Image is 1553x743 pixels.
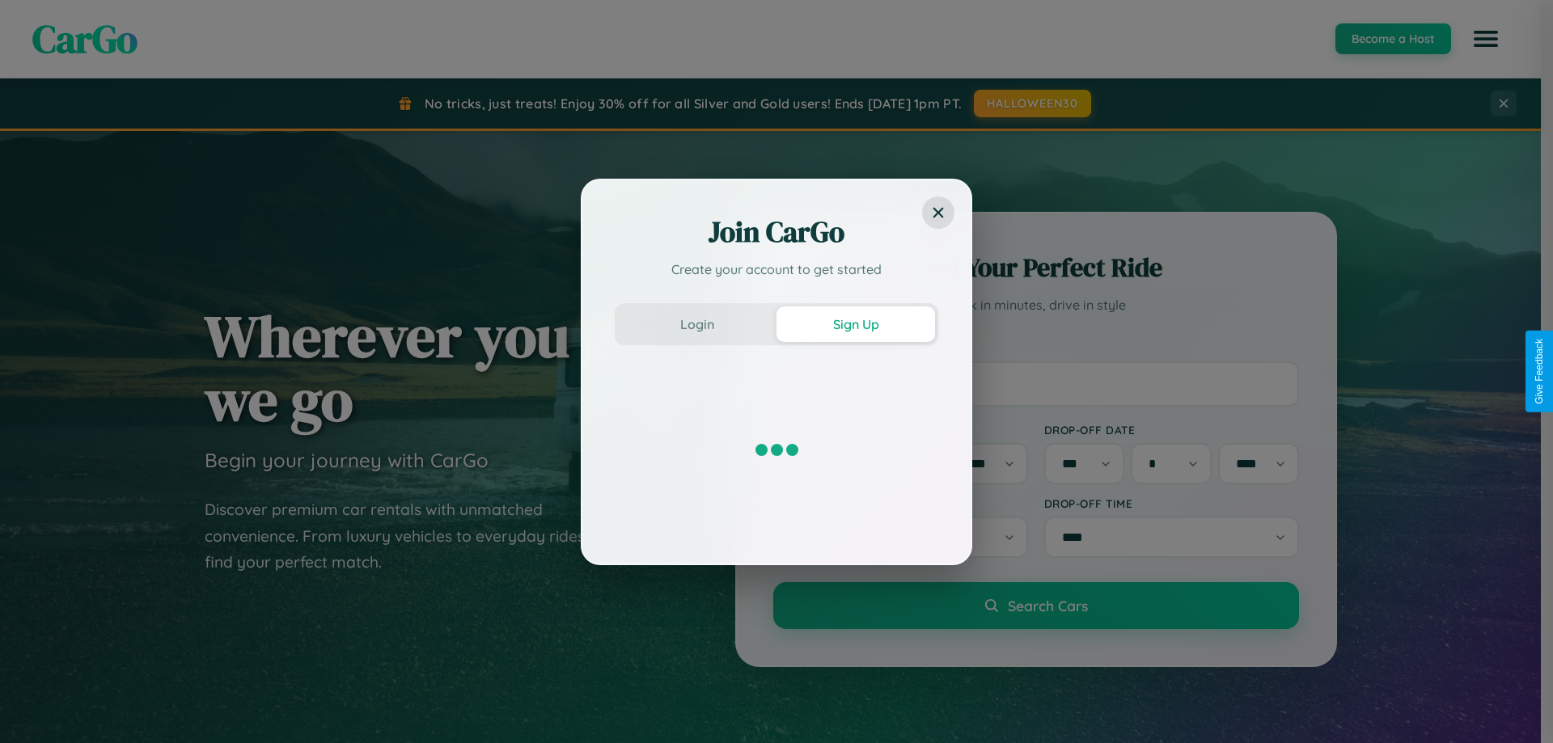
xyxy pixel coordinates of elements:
iframe: Intercom live chat [16,688,55,727]
p: Create your account to get started [615,260,938,279]
div: Give Feedback [1534,339,1545,404]
button: Sign Up [776,306,935,342]
button: Login [618,306,776,342]
h2: Join CarGo [615,213,938,251]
